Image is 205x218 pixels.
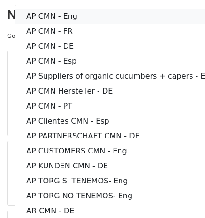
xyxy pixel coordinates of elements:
[158,173,205,218] iframe: Chat Widget
[7,7,198,23] h2: New Campaign
[158,173,205,218] div: Chat-Widget
[7,32,119,39] small: Google Sheet:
